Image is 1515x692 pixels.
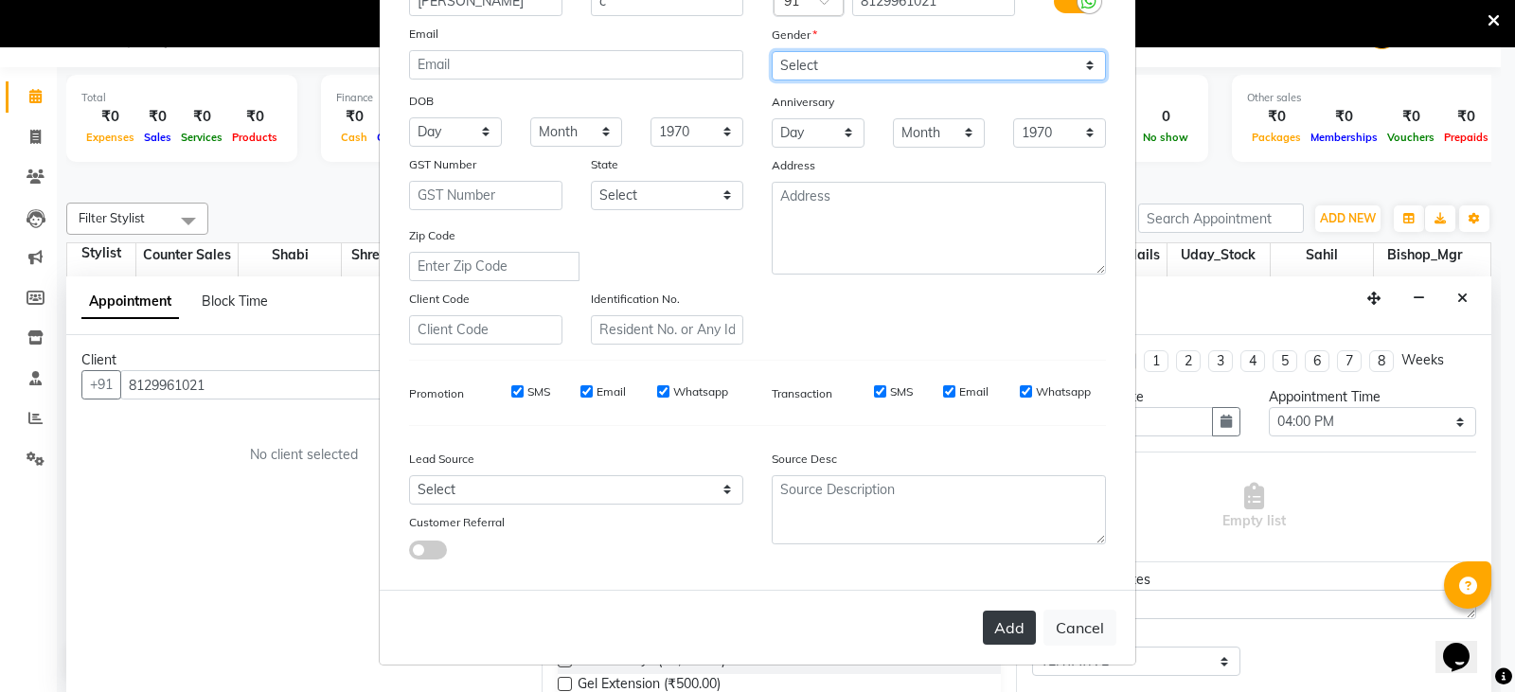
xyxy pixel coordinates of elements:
[409,181,562,210] input: GST Number
[772,27,817,44] label: Gender
[409,315,562,345] input: Client Code
[772,94,834,111] label: Anniversary
[409,93,434,110] label: DOB
[673,383,728,400] label: Whatsapp
[597,383,626,400] label: Email
[409,252,579,281] input: Enter Zip Code
[1043,610,1116,646] button: Cancel
[409,451,474,468] label: Lead Source
[409,514,505,531] label: Customer Referral
[959,383,989,400] label: Email
[409,227,455,244] label: Zip Code
[591,291,680,308] label: Identification No.
[409,26,438,43] label: Email
[409,156,476,173] label: GST Number
[983,611,1036,645] button: Add
[772,385,832,402] label: Transaction
[527,383,550,400] label: SMS
[772,157,815,174] label: Address
[591,315,744,345] input: Resident No. or Any Id
[409,50,743,80] input: Email
[591,156,618,173] label: State
[772,451,837,468] label: Source Desc
[409,291,470,308] label: Client Code
[409,385,464,402] label: Promotion
[890,383,913,400] label: SMS
[1036,383,1091,400] label: Whatsapp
